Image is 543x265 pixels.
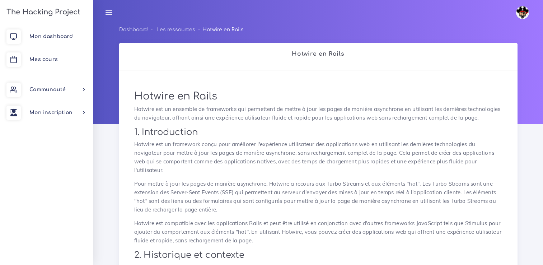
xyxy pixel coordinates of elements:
li: Hotwire en Rails [195,25,244,34]
img: avatar [516,6,529,19]
h1: Hotwire en Rails [134,90,502,103]
h2: Hotwire en Rails [127,51,510,57]
p: Hotwire est un ensemble de frameworks qui permettent de mettre à jour les pages de manière asynch... [134,105,502,122]
p: Hotwire est un framework conçu pour améliorer l'expérience utilisateur des applications web en ut... [134,140,502,175]
span: Mon dashboard [29,34,73,39]
p: Pour mettre à jour les pages de manière asynchrone, Hotwire a recours aux Turbo Streams et aux él... [134,180,502,214]
a: Les ressources [156,27,195,32]
p: Hotwire est compatible avec les applications Rails et peut être utilisé en conjonction avec d'aut... [134,219,502,245]
span: Communauté [29,87,66,92]
a: Dashboard [119,27,148,32]
h2: 1. Introduction [134,127,502,138]
h3: The Hacking Project [4,8,80,16]
span: Mes cours [29,57,58,62]
span: Mon inscription [29,110,72,115]
h2: 2. Historique et contexte [134,250,502,260]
